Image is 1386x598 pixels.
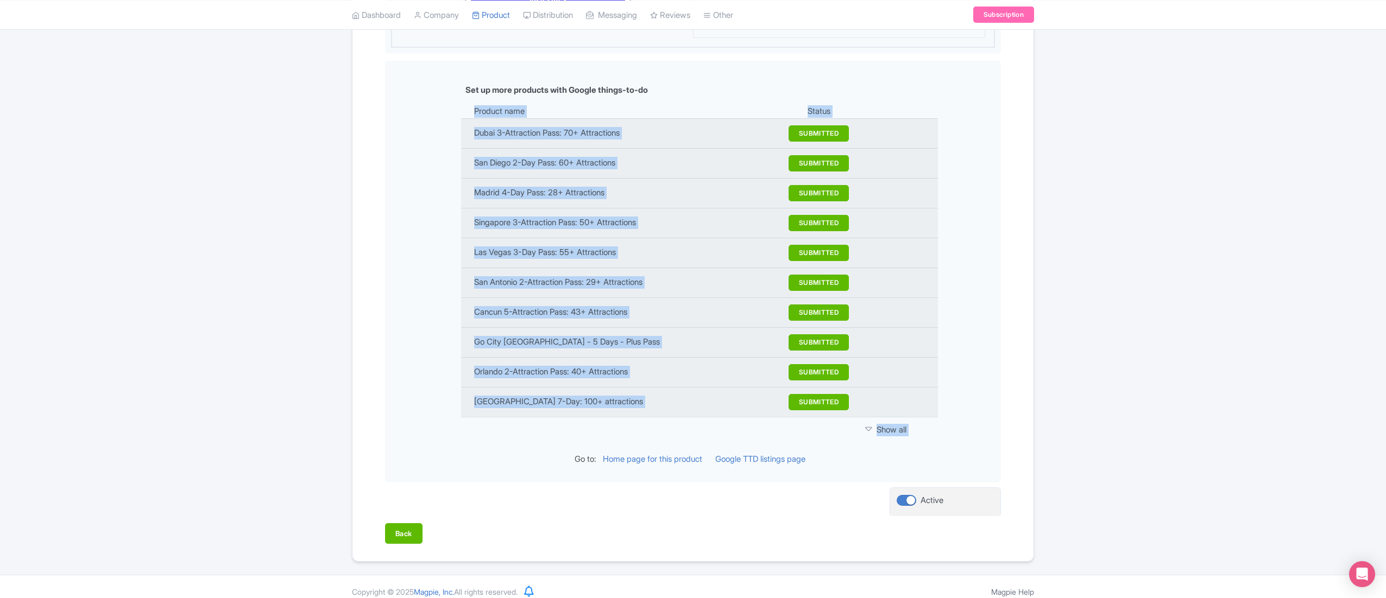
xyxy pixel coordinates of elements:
[1349,561,1375,587] div: Open Intercom Messenger
[789,364,849,380] button: SUBMITTED
[448,85,648,95] span: Set up more products with Google things-to-do
[789,245,849,261] button: SUBMITTED
[789,304,849,321] button: SUBMITTED
[461,178,779,208] td: Madrid 4-Day Pass: 28+ Attractions
[461,148,779,178] td: San Diego 2-Day Pass: 60+ Attractions
[779,105,858,119] td: Status
[461,238,779,268] td: Las Vegas 3-Day Pass: 55+ Attractions
[461,208,779,238] td: Singapore 3-Attraction Pass: 50+ Attractions
[789,155,849,171] button: SUBMITTED
[575,453,596,466] div: Go to:
[385,523,423,544] button: Back
[789,125,849,142] button: SUBMITTED
[461,297,779,327] td: Cancun 5-Attraction Pass: 43+ Attractions
[461,118,779,148] td: Dubai 3-Attraction Pass: 70+ Attractions
[715,454,805,464] a: Google TTD listings page
[789,334,849,351] button: SUBMITTED
[865,424,925,436] div: Show all
[603,454,702,464] a: Home page for this product
[414,587,454,596] span: Magpie, Inc.
[789,215,849,231] button: SUBMITTED
[345,586,524,597] div: Copyright © 2025 All rights reserved.
[461,357,779,387] td: Orlando 2-Attraction Pass: 40+ Attractions
[921,494,943,507] div: Active
[991,587,1034,596] a: Magpie Help
[973,7,1034,23] a: Subscription
[461,387,779,417] td: [GEOGRAPHIC_DATA] 7-Day: 100+ attractions
[789,275,849,291] button: SUBMITTED
[461,327,779,357] td: Go City [GEOGRAPHIC_DATA] - 5 Days - Plus Pass
[461,105,779,119] td: Product name
[461,268,779,297] td: San Antonio 2-Attraction Pass: 29+ Attractions
[789,185,849,201] button: SUBMITTED
[789,394,849,410] button: SUBMITTED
